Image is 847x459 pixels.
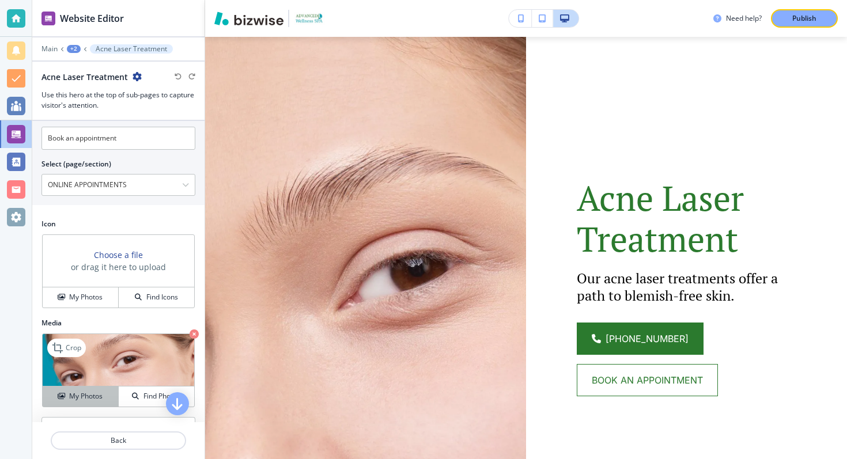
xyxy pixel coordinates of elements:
[77,359,153,405] button: Messages
[60,12,124,25] h2: Website Editor
[23,82,207,121] p: Hi [PERSON_NAME] 👋
[41,234,195,309] div: Choose a fileor drag it here to uploadMy PhotosFind Icons
[84,194,116,206] div: • [DATE]
[12,221,219,265] div: Send us a messageWe'll be back online in 2 hours
[67,45,81,53] button: +2
[71,261,166,273] h3: or drag it here to upload
[577,270,796,304] p: Our acne laser treatments offer a path to blemish-free skin.
[24,282,93,294] span: Search for help
[41,333,195,408] div: CropMy PhotosFind Photos
[24,351,193,363] div: DropInBlog Guide
[23,121,207,141] p: How can we help?
[12,172,218,215] div: Profile image for SupportYou’ll get replies here and in your email: ✉️ [EMAIL_ADDRESS][DOMAIN_NAM...
[577,364,718,396] button: Book an appointment
[52,435,185,446] p: Back
[69,292,103,302] h4: My Photos
[51,183,535,192] span: You’ll get replies here and in your email: ✉️ [EMAIL_ADDRESS][DOMAIN_NAME] The team will reply as...
[154,359,230,405] button: Help
[43,287,119,308] button: My Photos
[24,243,192,255] div: We'll be back online in 2 hours
[24,308,193,320] div: Connect Bizwise Email to Gmail
[23,18,46,41] div: Profile image for Support
[96,388,135,396] span: Messages
[41,159,111,169] h2: Select (page/section)
[143,391,180,401] h4: Find Photos
[577,323,704,355] a: [PHONE_NUMBER]
[12,155,219,215] div: Recent messageProfile image for SupportYou’ll get replies here and in your email: ✉️ [EMAIL_ADDRE...
[24,182,47,205] div: Profile image for Support
[51,194,81,206] div: Bizwise
[771,9,838,28] button: Publish
[606,332,689,346] span: [PHONE_NUMBER]
[17,346,214,367] div: DropInBlog Guide
[792,13,816,24] p: Publish
[66,343,81,353] p: Crop
[41,12,55,25] img: editor icon
[41,90,195,111] h3: Use this hero at the top of sub-pages to capture visitor's attention.
[41,318,195,328] h2: Media
[17,325,214,346] div: Google Tag Manager Guide
[119,287,194,308] button: Find Icons
[24,329,193,342] div: Google Tag Manager Guide
[294,12,325,24] img: Your Logo
[51,431,186,450] button: Back
[726,13,762,24] h3: Need help?
[24,165,207,177] div: Recent message
[41,71,128,83] h2: Acne Laser Treatment
[41,219,195,229] h2: Icon
[17,276,214,299] button: Search for help
[577,175,753,261] span: Acne Laser Treatment
[94,249,143,261] button: Choose a file
[24,231,192,243] div: Send us a message
[42,175,182,195] input: Manual Input
[198,18,219,39] div: Close
[17,304,214,325] div: Connect Bizwise Email to Gmail
[592,373,703,387] span: Book an appointment
[183,388,201,396] span: Help
[47,339,86,357] div: Crop
[146,292,178,302] h4: Find Icons
[41,45,58,53] button: Main
[25,388,51,396] span: Home
[96,45,167,53] p: Acne Laser Treatment
[90,44,173,54] button: Acne Laser Treatment
[214,12,283,25] img: Bizwise Logo
[119,386,194,407] button: Find Photos
[69,391,103,401] h4: My Photos
[43,386,119,407] button: My Photos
